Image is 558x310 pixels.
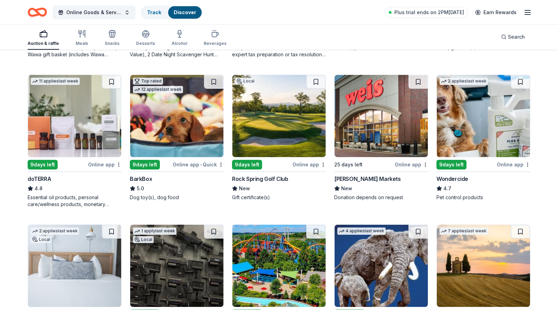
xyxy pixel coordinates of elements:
[130,75,223,157] img: Image for BarkBox
[341,184,352,193] span: New
[337,227,386,235] div: 4 applies last week
[28,44,122,58] div: Wawa brand fruit drinks, teas, or water; Wawa gift basket (includes Wawa products and coupons)
[76,41,88,46] div: Meals
[105,27,119,50] button: Snacks
[395,160,428,169] div: Online app
[28,75,122,208] a: Image for doTERRA11 applieslast week9days leftOnline appdoTERRA4.8Essential oil products, persona...
[394,8,464,17] span: Plus trial ends on 2PM[DATE]
[292,160,326,169] div: Online app
[471,6,521,19] a: Earn Rewards
[172,27,187,50] button: Alcohol
[334,194,428,201] div: Donation depends on request
[130,175,152,183] div: BarkBox
[508,33,525,41] span: Search
[28,75,121,157] img: Image for doTERRA
[172,41,187,46] div: Alcohol
[232,194,326,201] div: Gift certificate(s)
[28,4,47,20] a: Home
[436,175,468,183] div: Wondercide
[436,75,530,201] a: Image for Wondercide2 applieslast week9days leftOnline appWondercide4.7Pet control products
[334,175,401,183] div: [PERSON_NAME] Markets
[130,225,223,307] img: Image for Tac Ops Laser Tag
[28,175,51,183] div: doTERRA
[88,160,122,169] div: Online app
[130,75,224,201] a: Image for BarkBoxTop rated12 applieslast week9days leftOnline app•QuickBarkBox5.0Dog toy(s), dog ...
[173,160,224,169] div: Online app Quick
[136,41,155,46] div: Desserts
[335,75,428,157] img: Image for Weis Markets
[232,75,326,201] a: Image for Rock Spring Golf ClubLocal9days leftOnline appRock Spring Golf ClubNewGift certificate(s)
[440,227,488,235] div: 7 applies last week
[28,225,121,307] img: Image for Inn of Cape May
[130,44,224,58] div: 3 Family Scavenger Hunt Six Pack ($270 Value), 2 Date Night Scavenger Hunt Two Pack ($130 Value)
[437,75,530,157] img: Image for Wondercide
[28,160,58,169] div: 9 days left
[235,78,256,85] div: Local
[436,160,466,169] div: 9 days left
[35,184,42,193] span: 4.8
[232,75,326,157] img: Image for Rock Spring Golf Club
[204,27,227,50] button: Beverages
[28,194,122,208] div: Essential oil products, personal care/wellness products, monetary donations
[137,184,144,193] span: 5.0
[66,8,122,17] span: Online Goods & Services Auction
[147,9,161,15] a: Track
[133,78,163,85] div: Top rated
[334,161,363,169] div: 25 days left
[232,175,288,183] div: Rock Spring Golf Club
[436,194,530,201] div: Pet control products
[200,162,202,167] span: •
[130,194,224,201] div: Dog toy(s), dog food
[497,160,530,169] div: Online app
[133,86,183,93] div: 12 applies last week
[385,7,468,18] a: Plus trial ends on 2PM[DATE]
[31,236,51,243] div: Local
[31,227,79,235] div: 2 applies last week
[232,160,262,169] div: 9 days left
[133,236,154,243] div: Local
[136,27,155,50] button: Desserts
[496,30,530,44] button: Search
[204,41,227,46] div: Beverages
[443,184,451,193] span: 4.7
[28,27,59,50] button: Auction & raffle
[232,44,326,58] div: A $1,000 Gift Certificate redeemable for expert tax preparation or tax resolution services—recipi...
[335,225,428,307] img: Image for Foundation Michelangelo
[31,78,80,85] div: 11 applies last week
[174,9,196,15] a: Discover
[141,6,202,19] button: TrackDiscover
[133,227,176,235] div: 1 apply last week
[28,41,59,46] div: Auction & raffle
[437,225,530,307] img: Image for AF Travel Ideas
[239,184,250,193] span: New
[76,27,88,50] button: Meals
[105,41,119,46] div: Snacks
[52,6,135,19] button: Online Goods & Services Auction
[334,75,428,201] a: Image for Weis Markets25 days leftOnline app[PERSON_NAME] MarketsNewDonation depends on request
[130,160,160,169] div: 9 days left
[440,78,488,85] div: 2 applies last week
[232,225,326,307] img: Image for Dorney Park & Wildwater Kingdom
